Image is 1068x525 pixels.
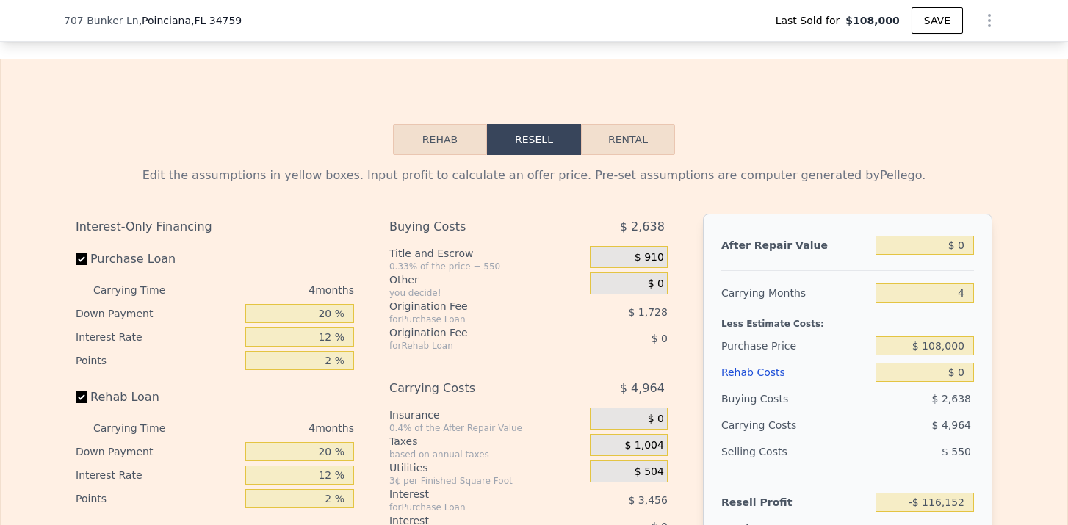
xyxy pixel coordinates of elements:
[721,333,870,359] div: Purchase Price
[721,280,870,306] div: Carrying Months
[76,463,239,487] div: Interest Rate
[76,440,239,463] div: Down Payment
[628,306,667,318] span: $ 1,728
[93,278,189,302] div: Carrying Time
[648,413,664,426] span: $ 0
[389,502,553,513] div: for Purchase Loan
[393,124,487,155] button: Rehab
[942,446,971,457] span: $ 550
[721,385,870,412] div: Buying Costs
[76,214,354,240] div: Interest-Only Financing
[389,422,584,434] div: 0.4% of the After Repair Value
[389,325,553,340] div: Origination Fee
[389,214,553,240] div: Buying Costs
[76,391,87,403] input: Rehab Loan
[76,384,239,410] label: Rehab Loan
[76,167,992,184] div: Edit the assumptions in yellow boxes. Input profit to calculate an offer price. Pre-set assumptio...
[191,15,242,26] span: , FL 34759
[721,489,870,515] div: Resell Profit
[620,214,665,240] span: $ 2,638
[620,375,665,402] span: $ 4,964
[624,439,663,452] span: $ 1,004
[721,412,813,438] div: Carrying Costs
[76,246,239,272] label: Purchase Loan
[389,314,553,325] div: for Purchase Loan
[975,6,1004,35] button: Show Options
[721,306,974,333] div: Less Estimate Costs:
[581,124,675,155] button: Rental
[389,460,584,475] div: Utilities
[389,487,553,502] div: Interest
[635,466,664,479] span: $ 504
[139,13,242,28] span: , Poinciana
[389,475,584,487] div: 3¢ per Finished Square Foot
[389,408,584,422] div: Insurance
[76,302,239,325] div: Down Payment
[932,419,971,431] span: $ 4,964
[64,13,139,28] span: 707 Bunker Ln
[721,232,870,258] div: After Repair Value
[648,278,664,291] span: $ 0
[628,494,667,506] span: $ 3,456
[652,333,668,344] span: $ 0
[389,340,553,352] div: for Rehab Loan
[912,7,963,34] button: SAVE
[389,246,584,261] div: Title and Escrow
[389,375,553,402] div: Carrying Costs
[93,416,189,440] div: Carrying Time
[776,13,846,28] span: Last Sold for
[76,325,239,349] div: Interest Rate
[389,272,584,287] div: Other
[76,253,87,265] input: Purchase Loan
[389,261,584,272] div: 0.33% of the price + 550
[845,13,900,28] span: $108,000
[389,287,584,299] div: you decide!
[76,349,239,372] div: Points
[195,278,354,302] div: 4 months
[932,393,971,405] span: $ 2,638
[389,434,584,449] div: Taxes
[389,449,584,460] div: based on annual taxes
[635,251,664,264] span: $ 910
[389,299,553,314] div: Origination Fee
[721,438,870,465] div: Selling Costs
[487,124,581,155] button: Resell
[721,359,870,385] div: Rehab Costs
[76,487,239,510] div: Points
[195,416,354,440] div: 4 months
